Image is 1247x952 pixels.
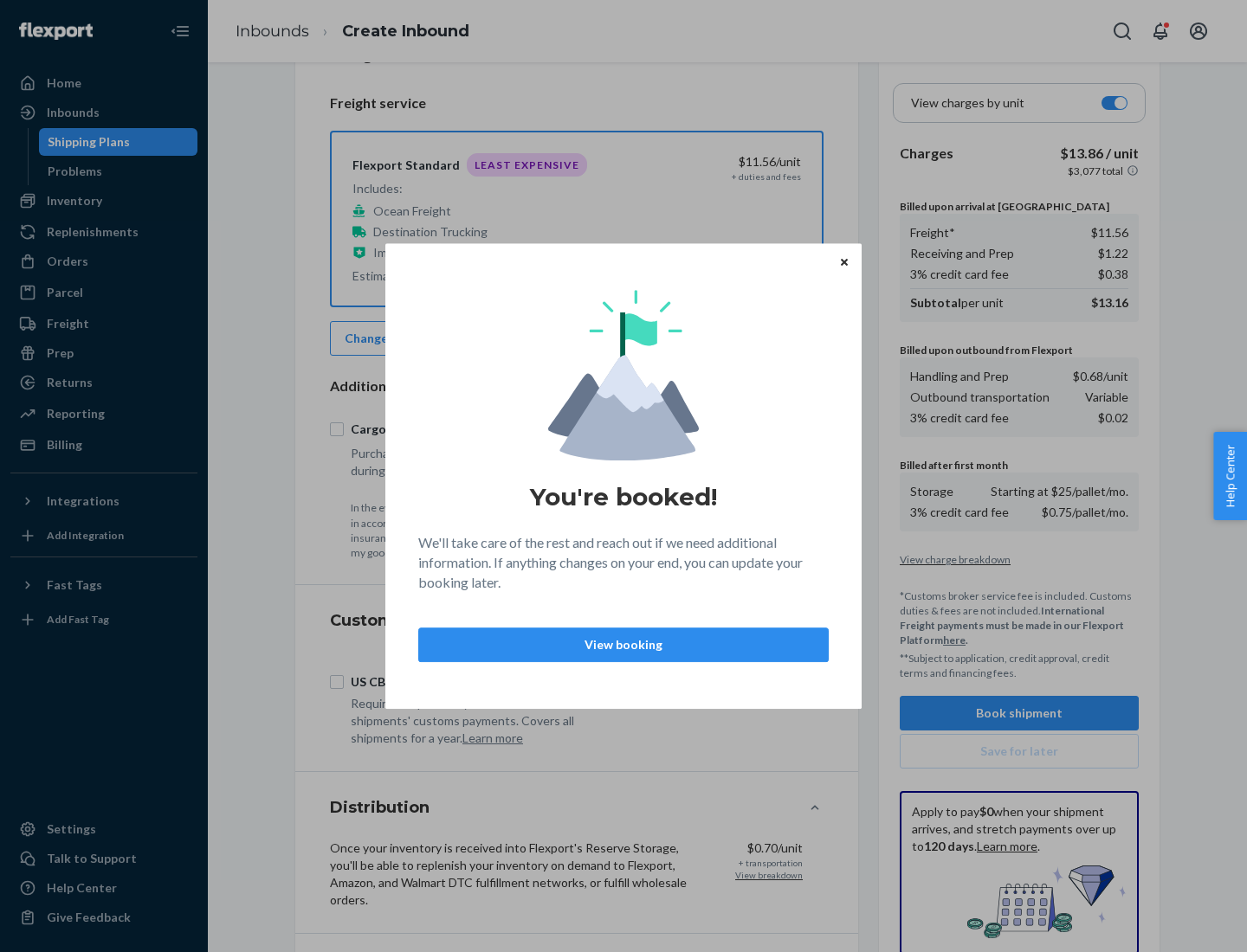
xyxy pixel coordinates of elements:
p: We'll take care of the rest and reach out if we need additional information. If anything changes ... [418,533,829,593]
h1: You're booked! [530,481,717,512]
button: View booking [418,627,829,662]
img: svg+xml,%3Csvg%20viewBox%3D%220%200%20174%20197%22%20fill%3D%22none%22%20xmlns%3D%22http%3A%2F%2F... [548,290,699,460]
p: View booking [433,636,814,653]
button: Close [836,252,853,271]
